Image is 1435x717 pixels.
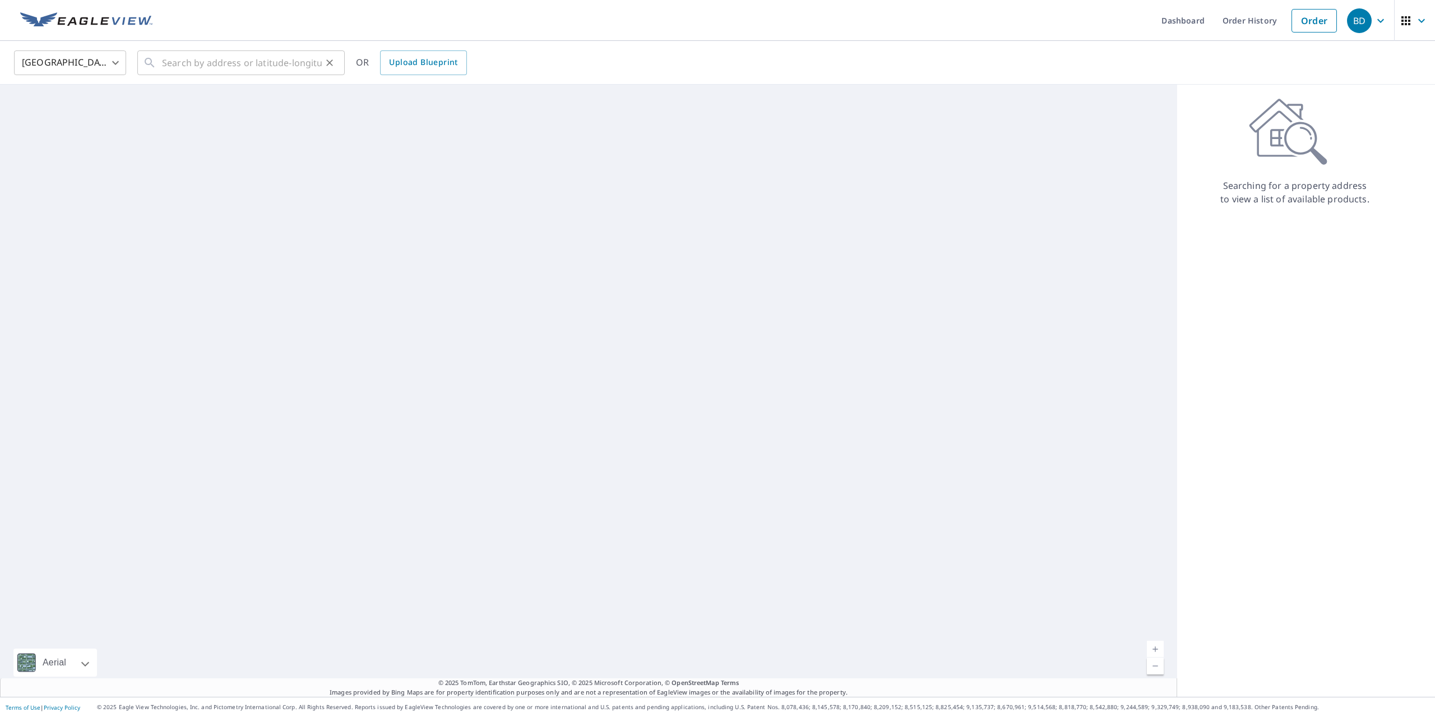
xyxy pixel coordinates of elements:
[97,703,1429,711] p: © 2025 Eagle View Technologies, Inc. and Pictometry International Corp. All Rights Reserved. Repo...
[438,678,739,688] span: © 2025 TomTom, Earthstar Geographics SIO, © 2025 Microsoft Corporation, ©
[14,47,126,78] div: [GEOGRAPHIC_DATA]
[1347,8,1372,33] div: BD
[1147,641,1164,658] a: Current Level 5, Zoom In
[380,50,466,75] a: Upload Blueprint
[1291,9,1337,33] a: Order
[721,678,739,687] a: Terms
[356,50,467,75] div: OR
[162,47,322,78] input: Search by address or latitude-longitude
[39,649,70,677] div: Aerial
[20,12,152,29] img: EV Logo
[1220,179,1370,206] p: Searching for a property address to view a list of available products.
[672,678,719,687] a: OpenStreetMap
[44,704,80,711] a: Privacy Policy
[13,649,97,677] div: Aerial
[389,55,457,70] span: Upload Blueprint
[6,704,40,711] a: Terms of Use
[6,704,80,711] p: |
[1147,658,1164,674] a: Current Level 5, Zoom Out
[322,55,337,71] button: Clear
